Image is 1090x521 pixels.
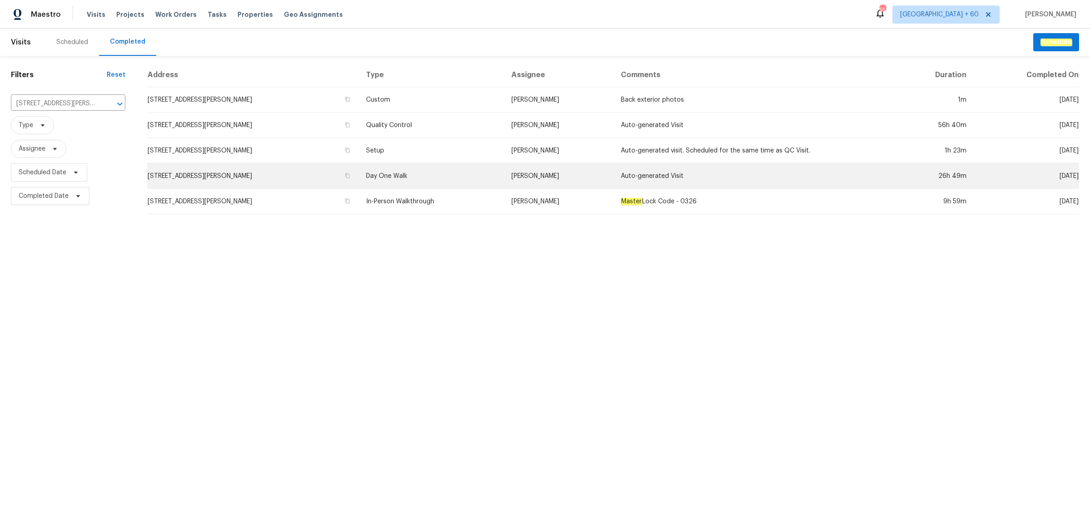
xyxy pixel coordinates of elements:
td: In-Person Walkthrough [359,189,504,214]
span: Tasks [208,11,227,18]
td: 9h 59m [893,189,974,214]
td: Day One Walk [359,163,504,189]
span: Completed Date [19,192,69,201]
span: Geo Assignments [284,10,343,19]
td: [DATE] [974,189,1079,214]
td: [PERSON_NAME] [504,138,614,163]
span: [GEOGRAPHIC_DATA] + 60 [900,10,979,19]
td: [STREET_ADDRESS][PERSON_NAME] [147,163,359,189]
button: Copy Address [343,146,352,154]
td: Lock Code - 0326 [614,189,893,214]
td: Custom [359,87,504,113]
td: 1m [893,87,974,113]
span: Scheduled Date [19,168,66,177]
div: Reset [107,70,125,79]
span: Maestro [31,10,61,19]
span: Visits [11,32,31,52]
input: Search for an address... [11,97,100,111]
span: Visits [87,10,105,19]
td: [PERSON_NAME] [504,113,614,138]
td: Back exterior photos [614,87,893,113]
td: [STREET_ADDRESS][PERSON_NAME] [147,113,359,138]
td: [DATE] [974,113,1079,138]
td: 56h 40m [893,113,974,138]
span: Projects [116,10,144,19]
button: Open [114,98,126,110]
button: Schedule [1033,33,1079,52]
td: 26h 49m [893,163,974,189]
span: Assignee [19,144,45,153]
div: Completed [110,37,145,46]
button: Copy Address [343,172,352,180]
button: Copy Address [343,197,352,205]
span: Work Orders [155,10,197,19]
th: Type [359,63,504,87]
th: Assignee [504,63,614,87]
div: 552 [879,5,886,15]
td: [DATE] [974,163,1079,189]
th: Comments [614,63,893,87]
th: Address [147,63,359,87]
th: Duration [893,63,974,87]
th: Completed On [974,63,1079,87]
td: [DATE] [974,87,1079,113]
h1: Filters [11,70,107,79]
td: Setup [359,138,504,163]
td: 1h 23m [893,138,974,163]
td: Auto-generated Visit [614,113,893,138]
td: [STREET_ADDRESS][PERSON_NAME] [147,189,359,214]
span: Type [19,121,33,130]
span: Properties [238,10,273,19]
div: Scheduled [56,38,88,47]
td: [PERSON_NAME] [504,189,614,214]
button: Copy Address [343,121,352,129]
em: Schedule [1040,39,1072,46]
button: Copy Address [343,95,352,103]
td: Auto-generated Visit [614,163,893,189]
td: [PERSON_NAME] [504,163,614,189]
em: Master [621,198,642,205]
span: [PERSON_NAME] [1021,10,1076,19]
td: [STREET_ADDRESS][PERSON_NAME] [147,87,359,113]
td: [STREET_ADDRESS][PERSON_NAME] [147,138,359,163]
td: Quality Control [359,113,504,138]
td: [DATE] [974,138,1079,163]
td: [PERSON_NAME] [504,87,614,113]
td: Auto-generated visit. Scheduled for the same time as QC Visit. [614,138,893,163]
